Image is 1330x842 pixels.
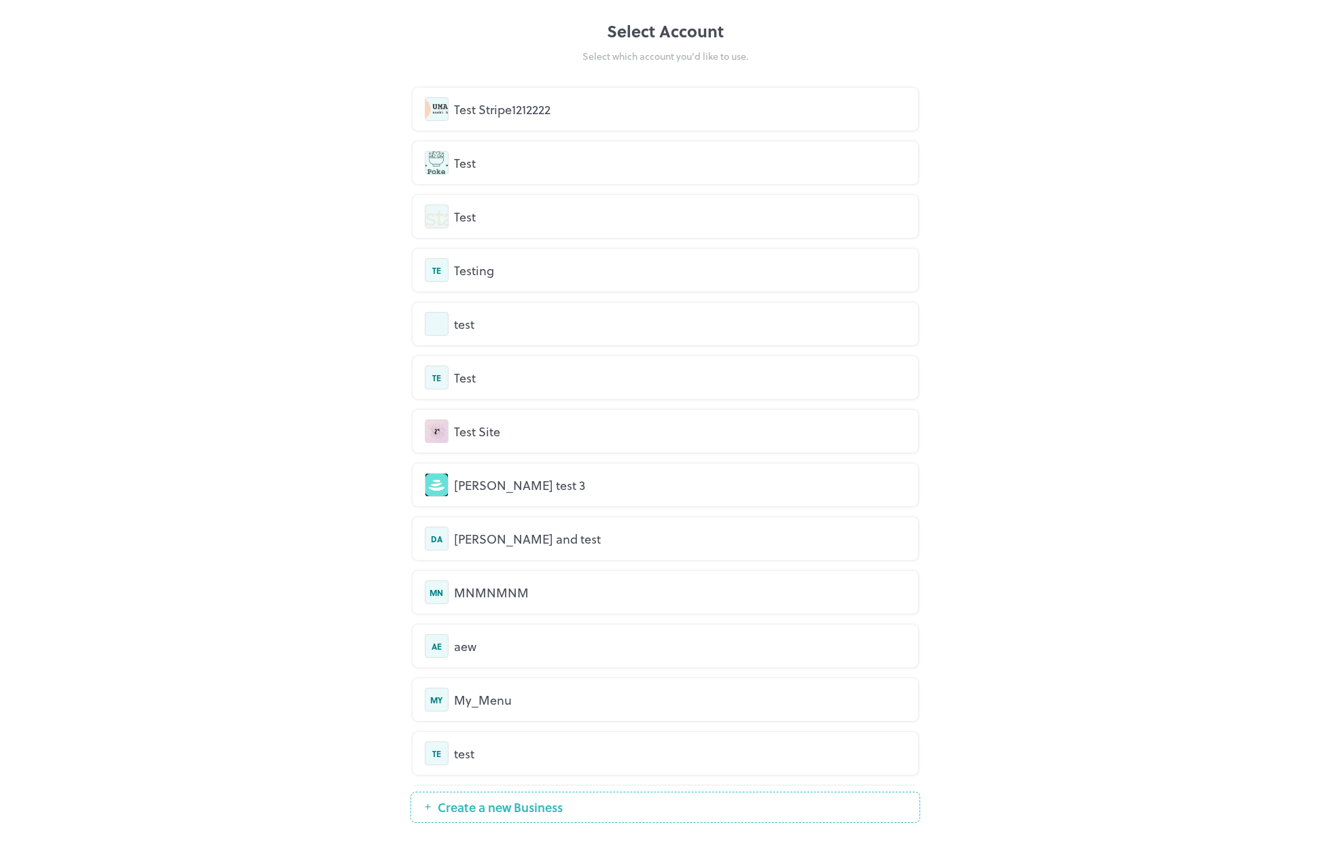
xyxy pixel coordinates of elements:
[425,741,449,765] div: TE
[454,315,906,333] div: test
[431,801,570,814] span: Create a new Business
[454,207,906,226] div: Test
[425,313,448,335] img: avatar
[454,154,906,172] div: Test
[425,205,448,228] img: avatar
[410,19,920,43] div: Select Account
[454,583,906,601] div: MNMNMNM
[425,258,449,282] div: TE
[454,529,906,548] div: [PERSON_NAME] and test
[410,49,920,63] div: Select which account you’d like to use.
[425,634,449,658] div: AE
[454,637,906,655] div: aew
[454,476,906,494] div: [PERSON_NAME] test 3
[454,690,906,709] div: My_Menu
[425,152,448,174] img: avatar
[425,474,448,496] img: avatar
[410,792,920,823] button: Create a new Business
[454,368,906,387] div: Test
[425,420,448,442] img: avatar
[454,261,906,279] div: Testing
[425,366,449,389] div: TE
[425,527,449,550] div: DA
[454,422,906,440] div: Test Site
[425,580,449,604] div: MN
[425,98,448,120] img: avatar
[425,688,449,712] div: MY
[454,744,906,762] div: test
[454,100,906,118] div: Test Stripe1212222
